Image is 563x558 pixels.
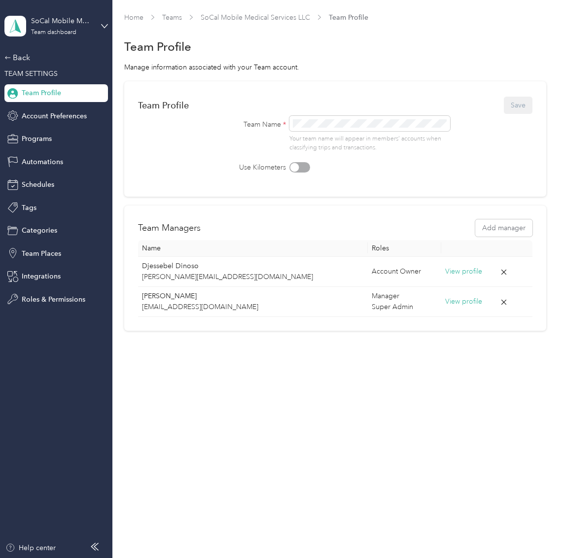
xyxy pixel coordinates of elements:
[372,302,437,313] div: Super Admin
[22,248,61,259] span: Team Places
[5,543,56,553] button: Help center
[508,503,563,558] iframe: Everlance-gr Chat Button Frame
[31,30,76,35] div: Team dashboard
[4,70,58,78] span: TEAM SETTINGS
[22,271,61,281] span: Integrations
[142,302,364,313] p: [EMAIL_ADDRESS][DOMAIN_NAME]
[142,291,364,302] p: [PERSON_NAME]
[124,62,546,72] div: Manage information associated with your Team account.
[22,157,63,167] span: Automations
[329,12,368,23] span: Team Profile
[197,162,286,173] label: Use Kilometers
[289,135,451,152] p: Your team name will appear in members’ accounts when classifying trips and transactions.
[22,179,54,190] span: Schedules
[372,291,437,302] div: Manager
[368,240,441,257] th: Roles
[22,111,87,121] span: Account Preferences
[124,41,191,52] h1: Team Profile
[31,16,93,26] div: SoCal Mobile Medical Services LLC
[4,52,103,64] div: Back
[138,240,368,257] th: Name
[142,261,364,272] p: Djessebel Dinoso
[124,13,143,22] a: Home
[22,225,57,236] span: Categories
[197,119,286,130] label: Team Name
[201,13,310,22] a: SoCal Mobile Medical Services LLC
[22,134,52,144] span: Programs
[22,88,61,98] span: Team Profile
[372,266,437,277] div: Account Owner
[138,100,189,110] div: Team Profile
[22,203,36,213] span: Tags
[445,296,482,307] button: View profile
[475,219,532,237] button: Add manager
[138,221,201,235] h2: Team Managers
[142,272,364,282] p: [PERSON_NAME][EMAIL_ADDRESS][DOMAIN_NAME]
[22,294,85,305] span: Roles & Permissions
[445,266,482,277] button: View profile
[162,13,182,22] a: Teams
